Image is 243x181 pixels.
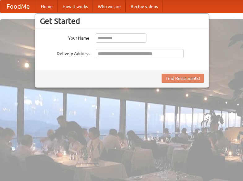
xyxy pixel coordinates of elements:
[126,0,163,13] a: Recipe videos
[93,0,126,13] a: Who we are
[40,16,204,26] h3: Get Started
[0,0,36,13] a: FoodMe
[40,49,89,57] label: Delivery Address
[40,33,89,41] label: Your Name
[58,0,93,13] a: How it works
[162,74,204,83] button: Find Restaurants!
[36,0,58,13] a: Home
